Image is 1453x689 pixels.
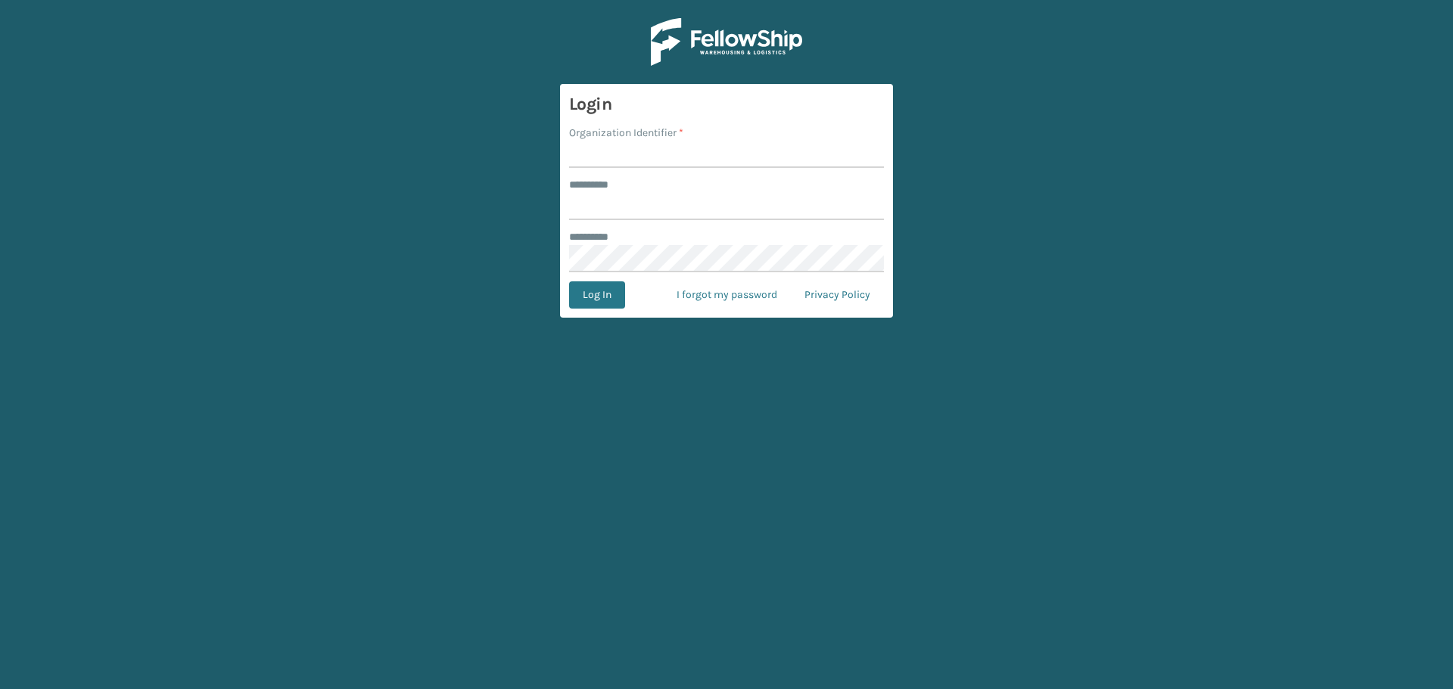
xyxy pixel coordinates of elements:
[569,93,884,116] h3: Login
[569,125,683,141] label: Organization Identifier
[651,18,802,66] img: Logo
[791,281,884,309] a: Privacy Policy
[663,281,791,309] a: I forgot my password
[569,281,625,309] button: Log In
